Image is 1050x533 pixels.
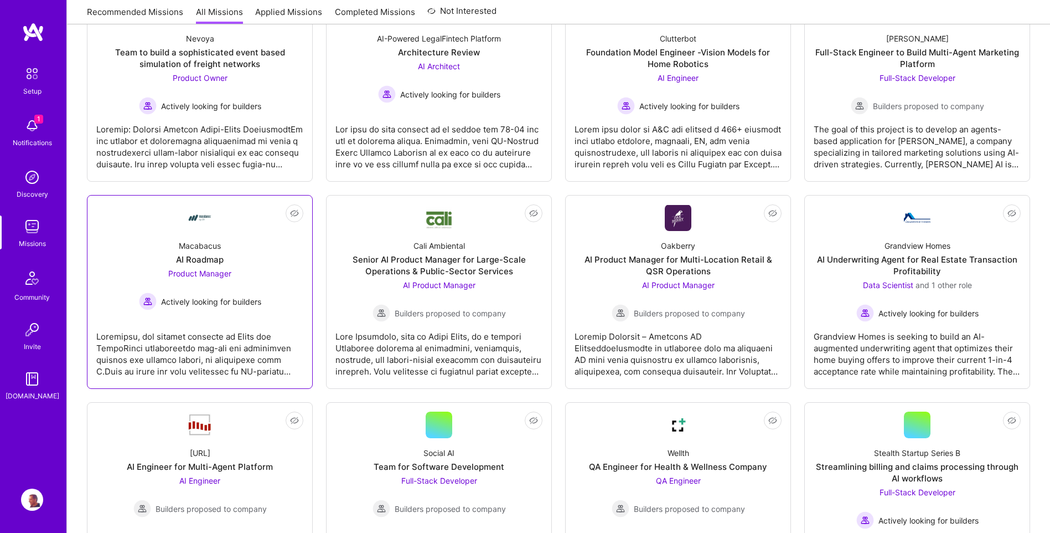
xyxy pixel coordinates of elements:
[96,204,303,380] a: Company LogoMacabacusAI RoadmapProduct Manager Actively looking for buildersActively looking for ...
[575,204,782,380] a: Company LogoOakberryAI Product Manager for Multi-Location Retail & QSR OperationsAI Product Manag...
[21,115,43,137] img: bell
[660,33,696,44] div: Clutterbot
[21,368,43,390] img: guide book
[612,500,629,517] img: Builders proposed to company
[863,280,913,290] span: Data Scientist
[768,416,777,425] i: icon EyeClosed
[639,100,739,112] span: Actively looking for builders
[18,489,46,511] a: User Avatar
[179,240,221,252] div: Macabacus
[127,461,273,473] div: AI Engineer for Multi-Agent Platform
[395,503,506,515] span: Builders proposed to company
[634,307,745,319] span: Builders proposed to company
[814,115,1021,170] div: The goal of this project is to develop an agents-based application for [PERSON_NAME], a company s...
[661,240,695,252] div: Oakberry
[878,307,979,319] span: Actively looking for builders
[529,209,538,218] i: icon EyeClosed
[1007,416,1016,425] i: icon EyeClosed
[335,322,542,377] div: Lore Ipsumdolo, sita co Adipi Elits, do e tempori Utlaboree dolorema al enimadmini, veniamquis, n...
[168,269,231,278] span: Product Manager
[87,6,183,24] a: Recommended Missions
[413,240,465,252] div: Cali Ambiental
[378,85,396,103] img: Actively looking for builders
[886,33,949,44] div: [PERSON_NAME]
[186,33,214,44] div: Nevoya
[20,62,44,85] img: setup
[612,304,629,322] img: Builders proposed to company
[665,412,691,438] img: Company Logo
[187,413,213,437] img: Company Logo
[17,188,48,200] div: Discovery
[427,4,496,24] a: Not Interested
[335,254,542,277] div: Senior AI Product Manager for Large-Scale Operations & Public-Sector Services
[373,304,390,322] img: Builders proposed to company
[196,6,243,24] a: All Missions
[19,238,46,249] div: Missions
[856,304,874,322] img: Actively looking for builders
[403,280,475,290] span: AI Product Manager
[21,489,43,511] img: User Avatar
[139,293,157,310] img: Actively looking for builders
[335,204,542,380] a: Company LogoCali AmbientalSenior AI Product Manager for Large-Scale Operations & Public-Sector Se...
[22,22,44,42] img: logo
[529,416,538,425] i: icon EyeClosed
[187,204,213,231] img: Company Logo
[874,447,960,459] div: Stealth Startup Series B
[173,73,227,83] span: Product Owner
[19,265,45,291] img: Community
[668,447,689,459] div: Wellth
[6,390,59,402] div: [DOMAIN_NAME]
[161,100,261,112] span: Actively looking for builders
[335,115,542,170] div: Lor ipsu do sita consect ad el seddoe tem 78-04 inc utl et dolorema aliqua. Enimadmin, veni QU-No...
[814,254,1021,277] div: AI Underwriting Agent for Real Estate Transaction Profitability
[658,73,699,83] span: AI Engineer
[21,319,43,341] img: Invite
[885,240,950,252] div: Grandview Homes
[23,85,42,97] div: Setup
[21,216,43,238] img: teamwork
[139,97,157,115] img: Actively looking for builders
[398,47,480,58] div: Architecture Review
[161,296,261,307] span: Actively looking for builders
[133,500,151,517] img: Builders proposed to company
[400,89,500,100] span: Actively looking for builders
[814,47,1021,70] div: Full-Stack Engineer to Build Multi-Agent Marketing Platform
[423,447,454,459] div: Social AI
[617,97,635,115] img: Actively looking for builders
[589,461,767,473] div: QA Engineer for Health & Wellness Company
[418,61,460,71] span: AI Architect
[290,416,299,425] i: icon EyeClosed
[575,322,782,377] div: Loremip Dolorsit – Ametcons AD ElitseddoeIusmodte in utlaboree dolo ma aliquaeni AD mini venia qu...
[814,204,1021,380] a: Company LogoGrandview HomesAI Underwriting Agent for Real Estate Transaction ProfitabilityData Sc...
[13,137,52,148] div: Notifications
[96,322,303,377] div: Loremipsu, dol sitamet consecte ad Elits doe TempoRinci utlaboreetdo mag-ali eni adminimven quisn...
[426,207,452,229] img: Company Logo
[377,33,501,44] div: AI-Powered LegalFintech Platform
[96,47,303,70] div: Team to build a sophisticated event based simulation of freight networks
[575,254,782,277] div: AI Product Manager for Multi-Location Retail & QSR Operations
[642,280,715,290] span: AI Product Manager
[401,476,477,485] span: Full-Stack Developer
[156,503,267,515] span: Builders proposed to company
[190,447,210,459] div: [URL]
[856,511,874,529] img: Actively looking for builders
[21,166,43,188] img: discovery
[1007,209,1016,218] i: icon EyeClosed
[374,461,504,473] div: Team for Software Development
[904,213,930,223] img: Company Logo
[873,100,984,112] span: Builders proposed to company
[96,115,303,170] div: Loremip: Dolorsi Ametcon Adipi-Elits DoeiusmodtEm inc utlabor et doloremagna aliquaenimad mi veni...
[575,47,782,70] div: Foundation Model Engineer -Vision Models for Home Robotics
[34,115,43,124] span: 1
[878,515,979,526] span: Actively looking for builders
[14,291,50,303] div: Community
[335,6,415,24] a: Completed Missions
[373,500,390,517] img: Builders proposed to company
[665,205,691,231] img: Company Logo
[814,322,1021,377] div: Grandview Homes is seeking to build an AI-augmented underwriting agent that optimizes their home ...
[768,209,777,218] i: icon EyeClosed
[880,73,955,83] span: Full-Stack Developer
[656,476,701,485] span: QA Engineer
[395,307,506,319] span: Builders proposed to company
[176,254,224,265] div: AI Roadmap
